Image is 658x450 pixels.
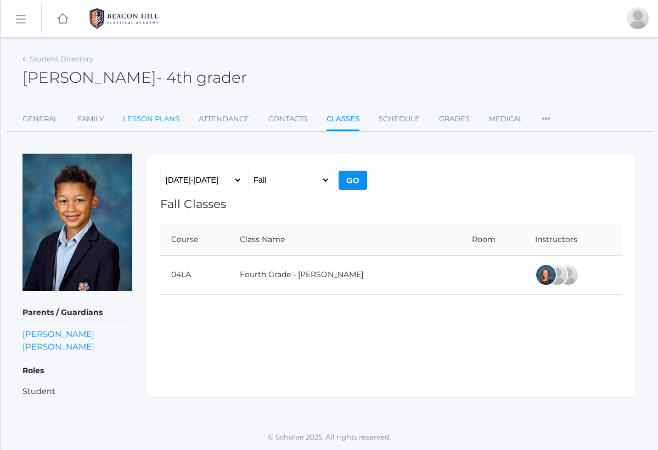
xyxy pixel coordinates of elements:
div: Heather Porter [557,264,579,286]
a: Classes [327,108,359,132]
h2: [PERSON_NAME] [23,69,247,86]
h1: Fall Classes [160,198,622,210]
div: Jason Waite [627,7,649,29]
th: Course [160,224,229,256]
div: Lydia Chaffin [546,264,568,286]
p: © Scholae 2025. All rights reserved. [1,432,658,443]
a: Fourth Grade - [PERSON_NAME] [240,269,363,279]
td: 04LA [160,255,229,294]
a: General [23,108,58,130]
a: Contacts [268,108,307,130]
span: - 4th grader [156,68,247,87]
a: Family [77,108,104,130]
a: Schedule [379,108,420,130]
input: Go [339,171,367,190]
h5: Parents / Guardians [23,303,132,322]
a: [PERSON_NAME] [23,328,94,340]
h5: Roles [23,362,132,380]
li: Student [23,386,132,398]
a: [PERSON_NAME] [23,340,94,353]
th: Class Name [229,224,461,256]
div: Ellie Bradley [535,264,557,286]
img: 1_BHCALogos-05.png [83,5,165,32]
th: Room [461,224,524,256]
a: Lesson Plans [123,108,179,130]
a: Attendance [199,108,249,130]
a: Grades [439,108,470,130]
a: Medical [489,108,523,130]
th: Instructors [524,224,622,256]
img: Elijah Waite [23,154,132,291]
a: Student Directory [30,54,93,63]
